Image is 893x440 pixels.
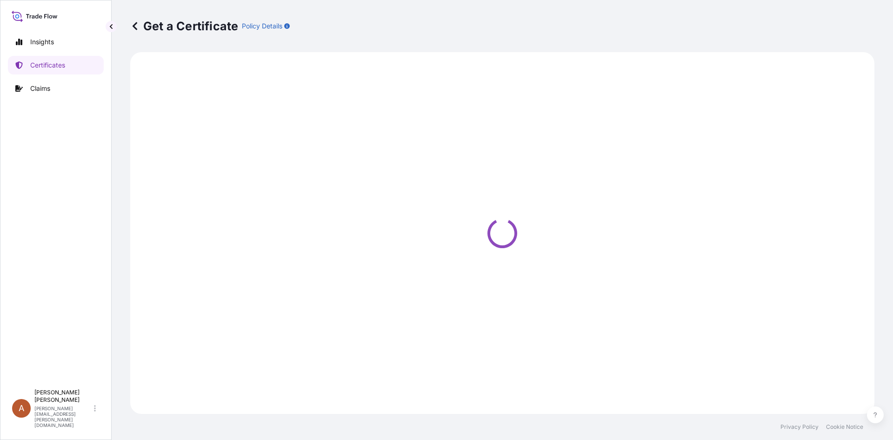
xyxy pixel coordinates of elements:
a: Privacy Policy [780,423,819,431]
a: Certificates [8,56,104,74]
a: Cookie Notice [826,423,863,431]
p: Claims [30,84,50,93]
p: [PERSON_NAME][EMAIL_ADDRESS][PERSON_NAME][DOMAIN_NAME] [34,406,92,428]
div: Loading [136,58,869,408]
p: Insights [30,37,54,47]
a: Insights [8,33,104,51]
p: Get a Certificate [130,19,238,34]
p: Certificates [30,61,65,70]
span: A [19,404,24,413]
p: Policy Details [242,21,282,31]
a: Claims [8,79,104,98]
p: [PERSON_NAME] [PERSON_NAME] [34,389,92,404]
